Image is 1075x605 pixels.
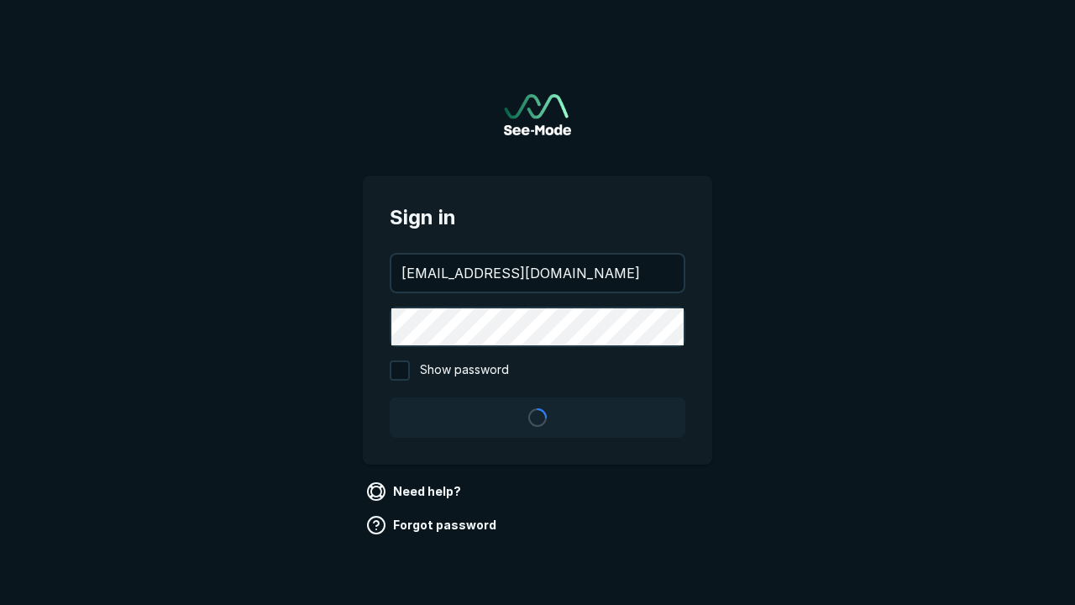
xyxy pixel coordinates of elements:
a: Need help? [363,478,468,505]
img: See-Mode Logo [504,94,571,135]
span: Sign in [390,203,685,233]
a: Go to sign in [504,94,571,135]
input: your@email.com [391,255,684,292]
a: Forgot password [363,512,503,539]
span: Show password [420,360,509,381]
